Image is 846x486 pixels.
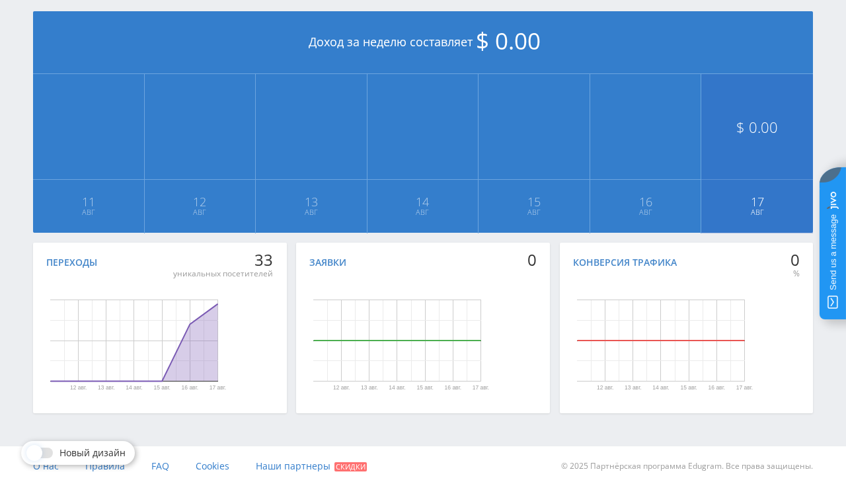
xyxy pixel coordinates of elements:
[256,196,366,207] span: 13
[196,460,229,472] span: Cookies
[573,257,677,268] div: Конверсия трафика
[702,196,812,207] span: 17
[173,251,273,269] div: 33
[389,385,406,391] text: 14 авг.
[59,448,126,458] span: Новый дизайн
[196,446,229,486] a: Cookies
[182,385,198,391] text: 16 авг.
[70,385,87,391] text: 12 авг.
[334,462,367,471] span: Скидки
[702,207,812,218] span: Авг
[680,385,697,391] text: 15 авг.
[309,257,346,268] div: Заявки
[153,385,170,391] text: 15 авг.
[473,385,489,391] text: 17 авг.
[445,385,461,391] text: 16 авг.
[479,196,589,207] span: 15
[368,196,478,207] span: 14
[625,385,641,391] text: 13 авг.
[256,207,366,218] span: Авг
[596,385,613,391] text: 12 авг.
[591,196,701,207] span: 16
[479,207,589,218] span: Авг
[85,460,125,472] span: Правила
[270,274,524,407] svg: Диаграмма.
[736,385,752,391] text: 17 авг.
[145,207,255,218] span: Авг
[46,257,97,268] div: Переходы
[256,460,330,472] span: Наши партнеры
[790,268,800,279] div: %
[33,446,59,486] a: О нас
[430,446,813,486] div: © 2025 Партнёрская программа Edugram. Все права защищены.
[527,251,537,269] div: 0
[33,11,813,74] div: Доход за неделю составляет
[652,385,669,391] text: 14 авг.
[33,460,59,472] span: О нас
[85,446,125,486] a: Правила
[708,385,724,391] text: 16 авг.
[361,385,377,391] text: 13 авг.
[126,385,142,391] text: 14 авг.
[333,385,350,391] text: 12 авг.
[210,385,226,391] text: 17 авг.
[151,460,169,472] span: FAQ
[417,385,434,391] text: 15 авг.
[7,274,261,407] svg: Диаграмма.
[173,268,273,279] div: уникальных посетителей
[591,207,701,218] span: Авг
[34,207,143,218] span: Авг
[34,196,143,207] span: 11
[256,446,367,486] a: Наши партнеры Скидки
[476,25,541,56] span: $ 0.00
[145,196,255,207] span: 12
[368,207,478,218] span: Авг
[790,251,800,269] div: 0
[151,446,169,486] a: FAQ
[533,274,788,407] svg: Диаграмма.
[98,385,114,391] text: 13 авг.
